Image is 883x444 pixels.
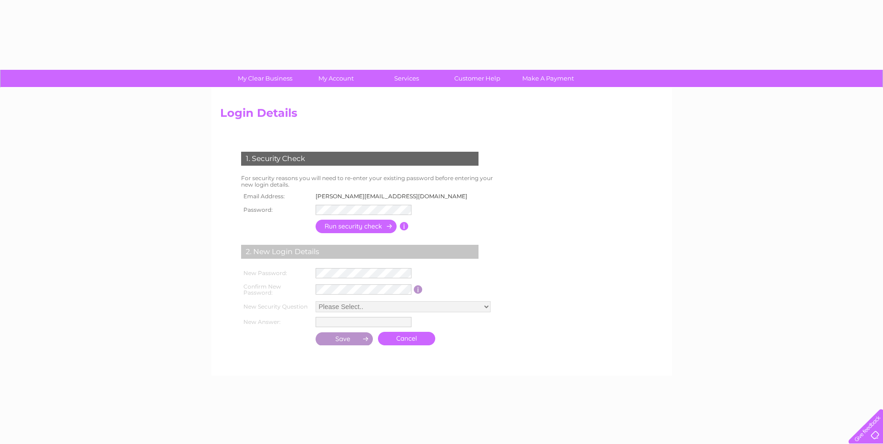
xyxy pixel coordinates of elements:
[378,332,435,345] a: Cancel
[239,266,313,281] th: New Password:
[510,70,586,87] a: Make A Payment
[239,202,313,217] th: Password:
[414,285,423,294] input: Information
[220,107,663,124] h2: Login Details
[239,190,313,202] th: Email Address:
[239,281,313,299] th: Confirm New Password:
[439,70,516,87] a: Customer Help
[239,299,313,315] th: New Security Question
[227,70,303,87] a: My Clear Business
[368,70,445,87] a: Services
[239,315,313,330] th: New Answer:
[313,190,475,202] td: [PERSON_NAME][EMAIL_ADDRESS][DOMAIN_NAME]
[316,332,373,345] input: Submit
[241,245,479,259] div: 2. New Login Details
[297,70,374,87] a: My Account
[400,222,409,230] input: Information
[239,173,503,190] td: For security reasons you will need to re-enter your existing password before entering your new lo...
[241,152,479,166] div: 1. Security Check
